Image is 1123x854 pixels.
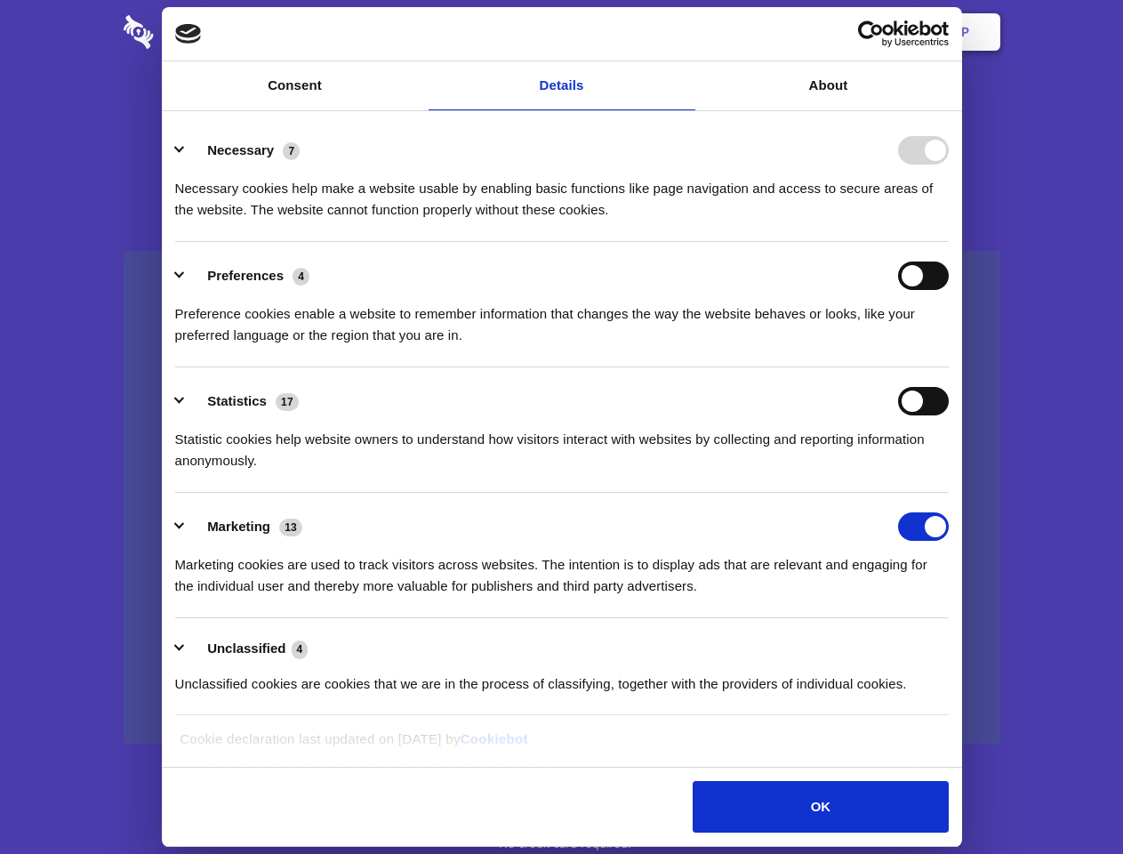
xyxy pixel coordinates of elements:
button: Necessary (7) [175,136,311,165]
a: About [695,61,962,110]
span: 4 [292,640,309,658]
a: Wistia video thumbnail [124,251,1000,745]
a: Contact [721,4,803,60]
iframe: Drift Widget Chat Controller [1034,765,1102,833]
label: Statistics [207,393,267,408]
div: Cookie declaration last updated on [DATE] by [166,729,957,763]
div: Unclassified cookies are cookies that we are in the process of classifying, together with the pro... [175,660,949,695]
span: 17 [276,393,299,411]
a: Pricing [522,4,599,60]
a: Usercentrics Cookiebot - opens in a new window [793,20,949,47]
span: 7 [283,142,300,160]
h1: Eliminate Slack Data Loss. [124,80,1000,144]
a: Consent [162,61,429,110]
a: Cookiebot [461,731,528,746]
button: Preferences (4) [175,262,321,290]
button: Unclassified (4) [175,638,319,660]
a: Details [429,61,695,110]
label: Preferences [207,268,284,283]
span: 13 [279,519,302,536]
div: Marketing cookies are used to track visitors across websites. The intention is to display ads tha... [175,541,949,597]
label: Necessary [207,142,274,157]
button: Marketing (13) [175,512,314,541]
button: Statistics (17) [175,387,310,415]
img: logo [175,24,202,44]
div: Necessary cookies help make a website usable by enabling basic functions like page navigation and... [175,165,949,221]
div: Preference cookies enable a website to remember information that changes the way the website beha... [175,290,949,346]
label: Marketing [207,519,270,534]
h4: Auto-redaction of sensitive data, encrypted data sharing and self-destructing private chats. Shar... [124,162,1000,221]
span: 4 [293,268,309,286]
img: logo-wordmark-white-trans-d4663122ce5f474addd5e946df7df03e33cb6a1c49d2221995e7729f52c070b2.svg [124,15,276,49]
button: OK [693,781,948,833]
a: Login [806,4,884,60]
div: Statistic cookies help website owners to understand how visitors interact with websites by collec... [175,415,949,471]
